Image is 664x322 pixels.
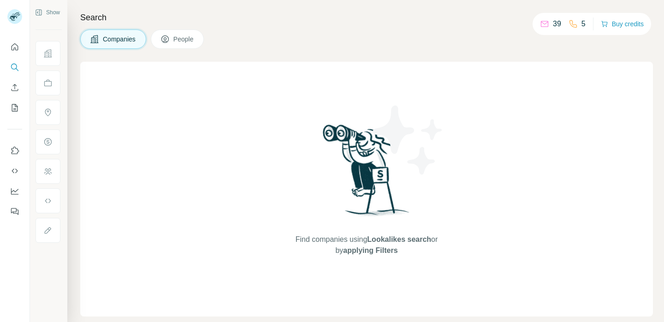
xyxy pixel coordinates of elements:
[319,122,415,225] img: Surfe Illustration - Woman searching with binoculars
[7,203,22,220] button: Feedback
[367,99,450,181] img: Surfe Illustration - Stars
[553,18,561,29] p: 39
[7,183,22,199] button: Dashboard
[293,234,440,256] span: Find companies using or by
[343,246,397,254] span: applying Filters
[7,142,22,159] button: Use Surfe on LinkedIn
[80,11,653,24] h4: Search
[367,235,431,243] span: Lookalikes search
[7,39,22,55] button: Quick start
[581,18,586,29] p: 5
[29,6,66,19] button: Show
[7,163,22,179] button: Use Surfe API
[173,35,195,44] span: People
[7,79,22,96] button: Enrich CSV
[103,35,136,44] span: Companies
[7,59,22,76] button: Search
[601,18,644,30] button: Buy credits
[7,100,22,116] button: My lists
